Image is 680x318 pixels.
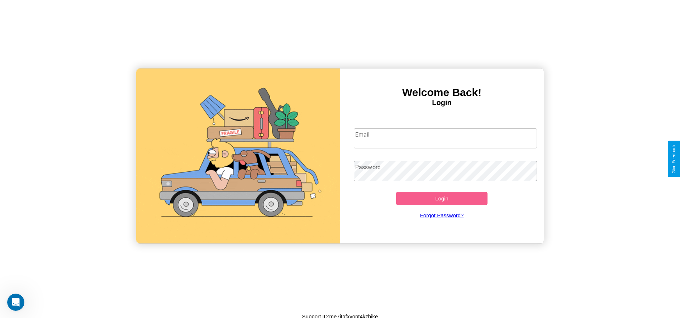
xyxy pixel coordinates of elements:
[340,99,544,107] h4: Login
[136,68,340,243] img: gif
[27,12,127,19] div: The team will reply as soon as they can
[396,192,488,205] button: Login
[671,144,676,174] div: Give Feedback
[340,86,544,99] h3: Welcome Back!
[27,6,127,12] div: Need help?
[350,205,533,226] a: Forgot Password?
[7,294,24,311] iframe: Intercom live chat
